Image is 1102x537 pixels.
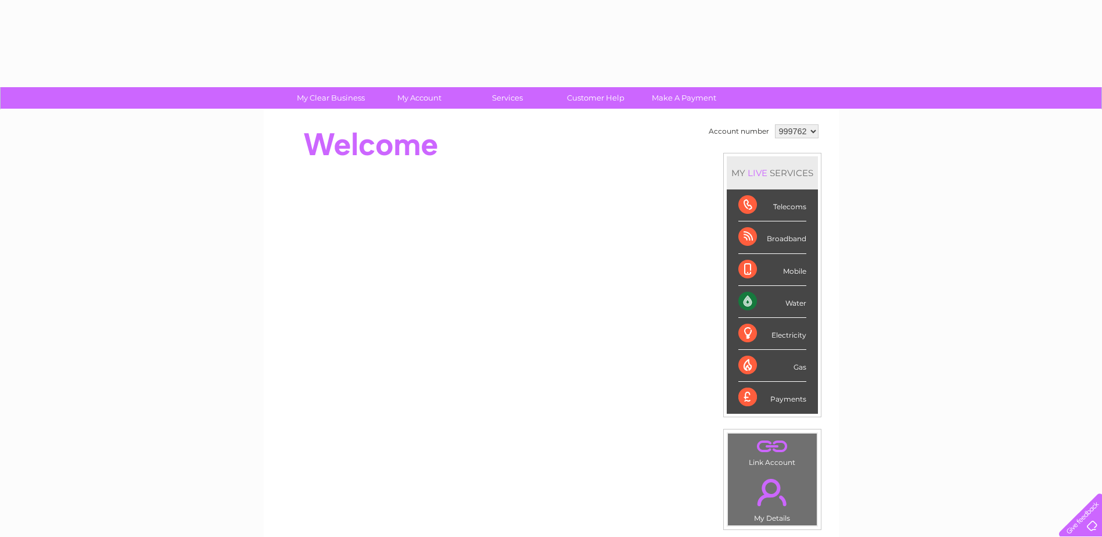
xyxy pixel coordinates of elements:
[727,469,817,526] td: My Details
[738,286,806,318] div: Water
[738,221,806,253] div: Broadband
[745,167,770,178] div: LIVE
[636,87,732,109] a: Make A Payment
[371,87,467,109] a: My Account
[460,87,555,109] a: Services
[738,189,806,221] div: Telecoms
[727,433,817,470] td: Link Account
[738,382,806,413] div: Payments
[731,472,814,513] a: .
[283,87,379,109] a: My Clear Business
[548,87,644,109] a: Customer Help
[727,156,818,189] div: MY SERVICES
[731,436,814,457] a: .
[706,121,772,141] td: Account number
[738,350,806,382] div: Gas
[738,318,806,350] div: Electricity
[738,254,806,286] div: Mobile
